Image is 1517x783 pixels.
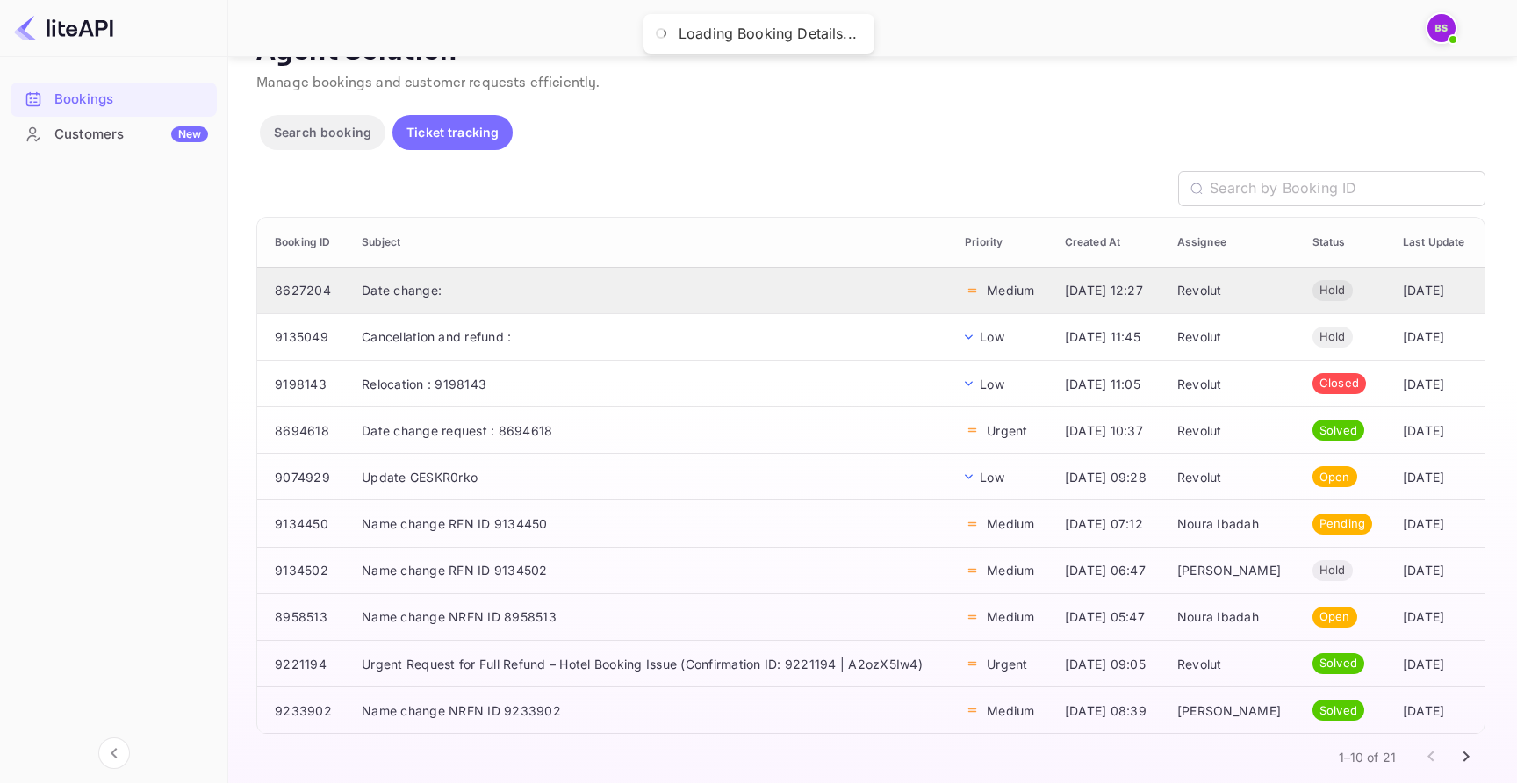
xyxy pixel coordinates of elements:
td: Name change RFN ID 9134502 [348,547,951,593]
p: Low [980,468,1003,486]
th: Last Update [1389,218,1485,268]
td: [DATE] [1389,687,1485,734]
td: Update GESKR0rko [348,454,951,500]
img: Barkha Singh [1427,14,1456,42]
td: Cancellation and refund : [348,313,951,360]
p: Urgent [987,421,1027,440]
td: Urgent Request for Full Refund – Hotel Booking Issue (Confirmation ID: 9221194 | A2ozX5Iw4) [348,640,951,686]
span: Hold [1312,282,1353,299]
td: 9221194 [257,640,348,686]
input: Search by Booking ID [1210,171,1485,206]
td: [DATE] 11:05 [1051,360,1163,406]
td: Date change request : 8694618 [348,407,951,454]
td: [DATE] 06:47 [1051,547,1163,593]
p: Medium [987,701,1034,720]
td: 9134502 [257,547,348,593]
td: [DATE] 11:45 [1051,313,1163,360]
td: [PERSON_NAME] [1163,547,1298,593]
p: 1–10 of 21 [1339,748,1397,766]
td: 9134450 [257,500,348,547]
div: Bookings [54,90,208,110]
p: Urgent [987,655,1027,673]
th: Created At [1051,218,1163,268]
p: Low [980,327,1003,346]
p: Low [980,375,1003,393]
td: Revolut [1163,313,1298,360]
button: Go to next page [1449,739,1484,774]
td: 8694618 [257,407,348,454]
td: 9198143 [257,360,348,406]
span: Solved [1312,702,1365,720]
td: Name change NRFN ID 8958513 [348,593,951,640]
td: [DATE] [1389,593,1485,640]
span: Closed [1312,375,1367,392]
td: [DATE] [1389,454,1485,500]
td: [DATE] 08:39 [1051,687,1163,734]
td: Name change NRFN ID 9233902 [348,687,951,734]
th: Priority [951,218,1051,268]
p: Agent Solution [256,34,1485,69]
td: 9135049 [257,313,348,360]
td: [DATE] 05:47 [1051,593,1163,640]
div: CustomersNew [11,118,217,152]
td: [DATE] [1389,267,1485,313]
a: CustomersNew [11,118,217,150]
span: Manage bookings and customer requests efficiently. [256,74,600,92]
td: [DATE] [1389,640,1485,686]
td: [DATE] [1389,500,1485,547]
span: Hold [1312,328,1353,346]
td: Date change: [348,267,951,313]
td: [DATE] 12:27 [1051,267,1163,313]
p: Medium [987,514,1034,533]
td: Revolut [1163,267,1298,313]
span: Open [1312,469,1357,486]
td: Noura Ibadah [1163,593,1298,640]
td: [DATE] 09:05 [1051,640,1163,686]
td: [DATE] [1389,360,1485,406]
span: Pending [1312,515,1373,533]
p: Medium [987,561,1034,579]
div: Loading Booking Details... [679,25,857,43]
img: LiteAPI logo [14,14,113,42]
td: Relocation : 9198143 [348,360,951,406]
td: [DATE] 09:28 [1051,454,1163,500]
th: Subject [348,218,951,268]
div: Bookings [11,83,217,117]
p: Medium [987,607,1034,626]
div: Customers [54,125,208,145]
th: Booking ID [257,218,348,268]
td: Revolut [1163,407,1298,454]
p: Medium [987,281,1034,299]
div: New [171,126,208,142]
td: [DATE] 10:37 [1051,407,1163,454]
td: 9074929 [257,454,348,500]
td: [DATE] [1389,547,1485,593]
th: Status [1298,218,1389,268]
span: Solved [1312,422,1365,440]
a: Bookings [11,83,217,115]
span: Open [1312,608,1357,626]
td: Name change RFN ID 9134450 [348,500,951,547]
td: Revolut [1163,640,1298,686]
td: [DATE] [1389,407,1485,454]
td: 8958513 [257,593,348,640]
span: Hold [1312,562,1353,579]
td: 9233902 [257,687,348,734]
button: Collapse navigation [98,737,130,769]
td: 8627204 [257,267,348,313]
td: Revolut [1163,454,1298,500]
td: Noura Ibadah [1163,500,1298,547]
p: Search booking [274,123,371,141]
td: Revolut [1163,360,1298,406]
p: Ticket tracking [406,123,499,141]
th: Assignee [1163,218,1298,268]
span: Solved [1312,655,1365,672]
td: [DATE] 07:12 [1051,500,1163,547]
td: [DATE] [1389,313,1485,360]
td: [PERSON_NAME] [1163,687,1298,734]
